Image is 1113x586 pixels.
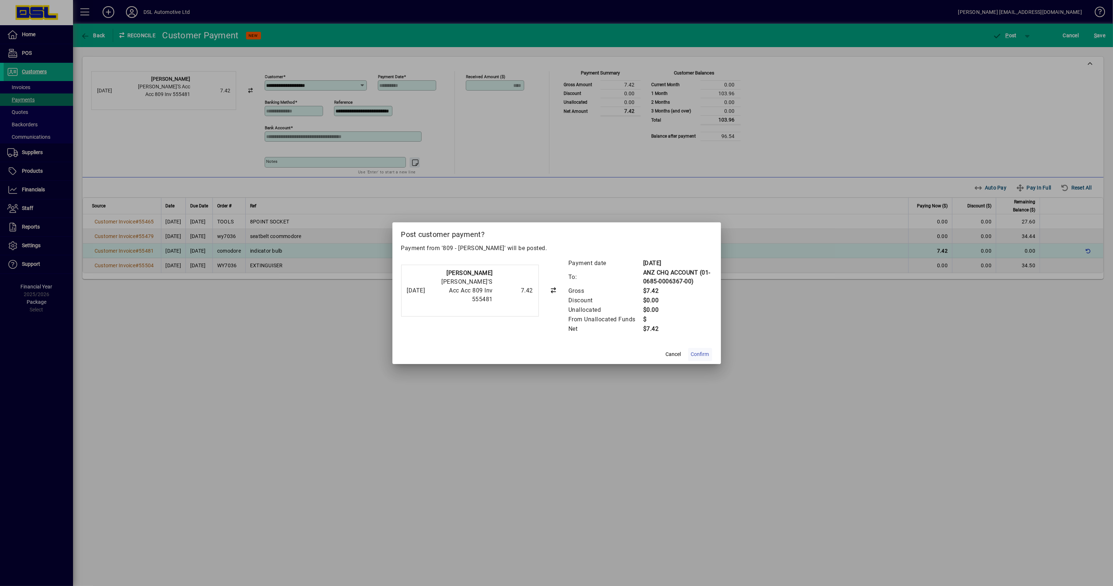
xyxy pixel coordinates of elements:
[568,258,643,268] td: Payment date
[643,305,712,315] td: $0.00
[568,268,643,286] td: To:
[401,244,712,253] p: Payment from '809 - [PERSON_NAME]' will be posted.
[643,324,712,334] td: $7.42
[662,348,685,361] button: Cancel
[643,296,712,305] td: $0.00
[568,324,643,334] td: Net
[643,268,712,286] td: ANZ CHQ ACCOUNT (01-0685-0006367-00)
[568,315,643,324] td: From Unallocated Funds
[643,286,712,296] td: $7.42
[643,315,712,324] td: $
[392,222,721,244] h2: Post customer payment?
[496,286,533,295] div: 7.42
[568,286,643,296] td: Gross
[568,305,643,315] td: Unallocated
[688,348,712,361] button: Confirm
[407,286,429,295] div: [DATE]
[447,269,493,276] strong: [PERSON_NAME]
[442,278,493,303] span: [PERSON_NAME]'S Acc Acc 809 Inv 555481
[691,351,709,358] span: Confirm
[643,258,712,268] td: [DATE]
[666,351,681,358] span: Cancel
[568,296,643,305] td: Discount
